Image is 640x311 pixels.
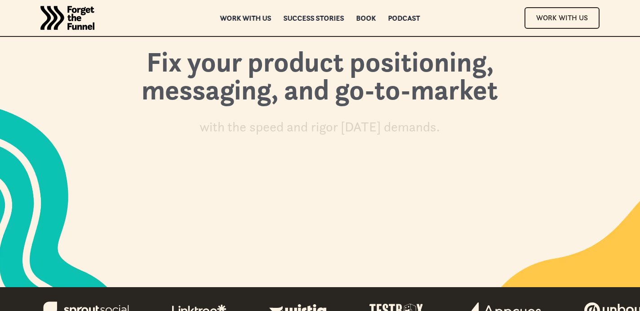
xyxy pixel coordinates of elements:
a: Work With Us [524,7,600,28]
a: Podcast [388,15,420,21]
a: Work With us [224,174,416,195]
div: Work With us [235,180,405,190]
div: Trusted by best-in-class technology companies [273,199,416,210]
div: with the speed and rigor [DATE] demands. [200,118,440,136]
a: Success Stories [284,15,344,21]
h1: Fix your product positioning, messaging, and go-to-market [80,48,560,113]
a: Work with us [220,15,271,21]
a: Book [356,15,376,21]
